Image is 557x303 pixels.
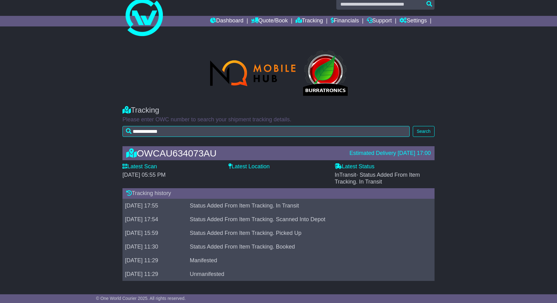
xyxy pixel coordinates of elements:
a: Financials [331,16,359,26]
a: Dashboard [210,16,243,26]
div: Estimated Delivery [DATE] 17:00 [349,150,431,157]
td: Status Added From Item Tracking. Picked Up [187,226,426,240]
td: Status Added From Item Tracking. Booked [187,240,426,254]
div: Tracking history [122,188,435,199]
div: OWCAU634073AU [123,148,346,158]
a: Support [367,16,392,26]
td: Manifested [187,254,426,267]
div: Tracking [122,106,435,115]
a: Settings [399,16,427,26]
span: InTransit [335,172,420,185]
label: Latest Status [335,163,375,170]
td: [DATE] 15:59 [122,226,187,240]
span: - Status Added From Item Tracking. In Transit [335,172,420,185]
label: Latest Scan [122,163,157,170]
button: Search [413,126,435,137]
td: [DATE] 11:30 [122,240,187,254]
td: Status Added From Item Tracking. In Transit [187,199,426,212]
td: Status Added From Item Tracking. Scanned Into Depot [187,212,426,226]
label: Latest Location [228,163,269,170]
td: [DATE] 11:29 [122,267,187,281]
td: [DATE] 11:29 [122,254,187,267]
td: [DATE] 17:55 [122,199,187,212]
a: Tracking [296,16,323,26]
td: Unmanifested [187,267,426,281]
td: [DATE] 17:54 [122,212,187,226]
p: Please enter OWC number to search your shipment tracking details. [122,116,435,123]
span: © One World Courier 2025. All rights reserved. [96,296,186,301]
img: GetCustomerLogo [208,47,349,100]
span: [DATE] 05:55 PM [122,172,166,178]
a: Quote/Book [251,16,288,26]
